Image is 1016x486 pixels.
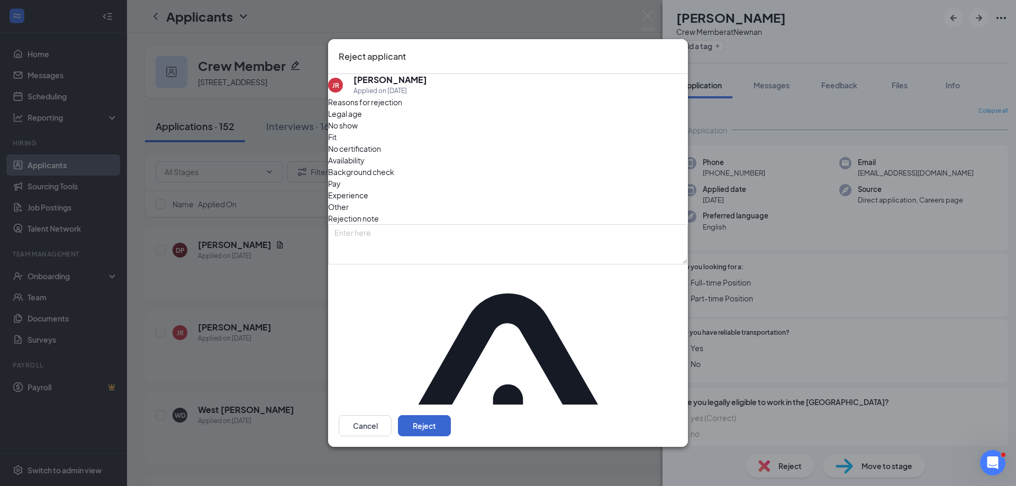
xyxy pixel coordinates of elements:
[328,178,341,189] span: Pay
[328,108,362,120] span: Legal age
[332,81,339,90] div: JR
[328,214,379,223] span: Rejection note
[339,50,406,63] h3: Reject applicant
[353,74,427,86] h5: [PERSON_NAME]
[339,415,392,436] button: Cancel
[328,201,349,213] span: Other
[980,450,1005,475] iframe: Intercom live chat
[328,97,402,107] span: Reasons for rejection
[328,131,337,143] span: Fit
[328,189,368,201] span: Experience
[328,154,365,166] span: Availability
[328,143,381,154] span: No certification
[328,166,394,178] span: Background check
[328,120,358,131] span: No show
[398,415,451,436] button: Reject
[353,86,427,96] div: Applied on [DATE]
